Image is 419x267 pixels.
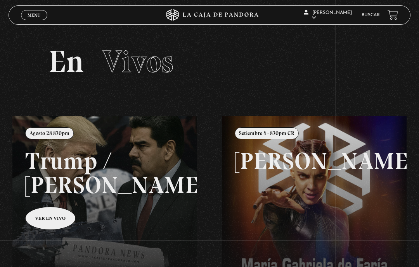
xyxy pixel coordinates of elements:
[304,10,352,20] span: [PERSON_NAME]
[102,43,173,80] span: Vivos
[25,19,43,25] span: Cerrar
[388,10,398,20] a: View your shopping cart
[28,13,40,17] span: Menu
[362,13,380,17] a: Buscar
[48,46,370,77] h2: En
